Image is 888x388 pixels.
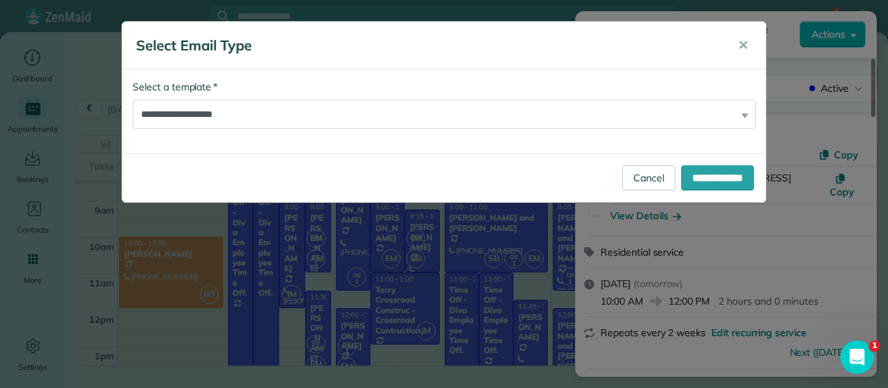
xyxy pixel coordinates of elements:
span: 1 [869,340,880,352]
iframe: Intercom live chat [840,340,874,374]
h5: Select Email Type [136,36,718,55]
span: ✕ [738,37,748,53]
a: Cancel [622,165,675,190]
label: Select a template [133,80,217,94]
